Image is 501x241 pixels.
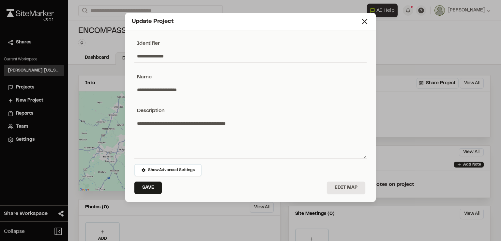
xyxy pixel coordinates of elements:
[148,167,194,173] span: Show Advanced Settings
[134,73,367,81] div: Name
[327,182,365,194] button: Edit Map
[134,182,162,194] button: Save
[134,40,367,47] div: Identifier
[132,17,360,26] div: Update Project
[134,164,202,176] button: Show Advanced Settings
[134,107,367,115] div: Description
